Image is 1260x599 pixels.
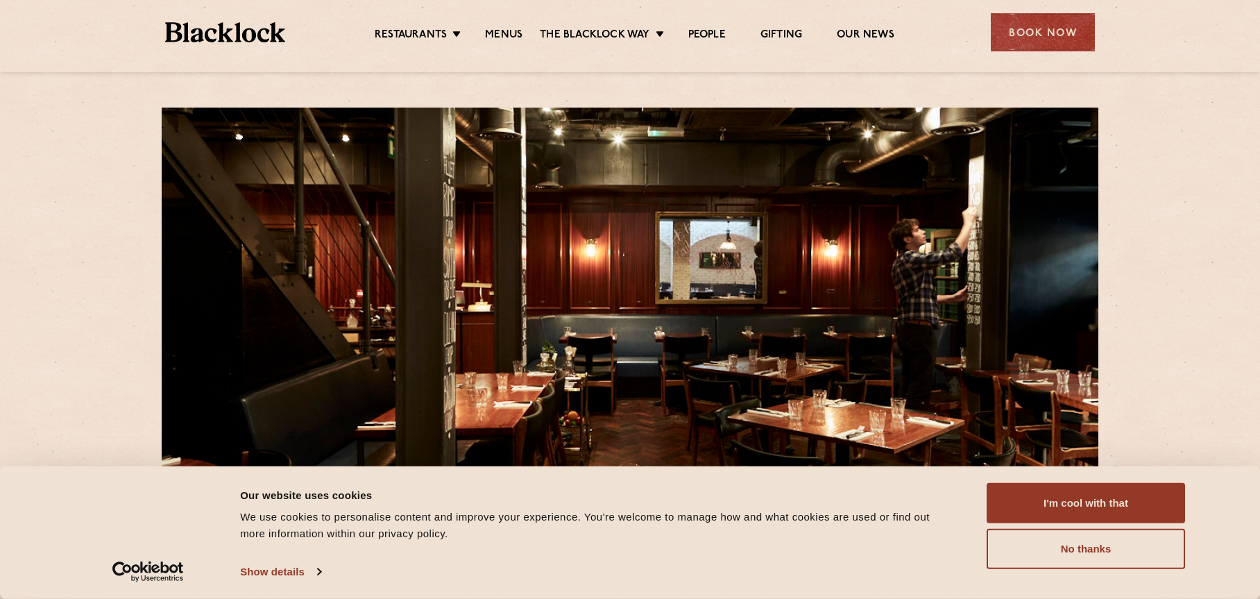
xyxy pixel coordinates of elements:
[760,28,802,44] a: Gifting
[991,13,1095,51] div: Book Now
[240,487,955,503] div: Our website uses cookies
[540,28,649,44] a: The Blacklock Way
[485,28,522,44] a: Menus
[837,28,894,44] a: Our News
[165,22,285,42] img: BL_Textured_Logo-footer-cropped.svg
[240,562,321,582] a: Show details
[87,562,209,582] a: Usercentrics Cookiebot - opens in a new window
[240,509,955,542] div: We use cookies to personalise content and improve your experience. You're welcome to manage how a...
[987,483,1185,523] button: I'm cool with that
[688,28,726,44] a: People
[987,529,1185,569] button: No thanks
[375,28,447,44] a: Restaurants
